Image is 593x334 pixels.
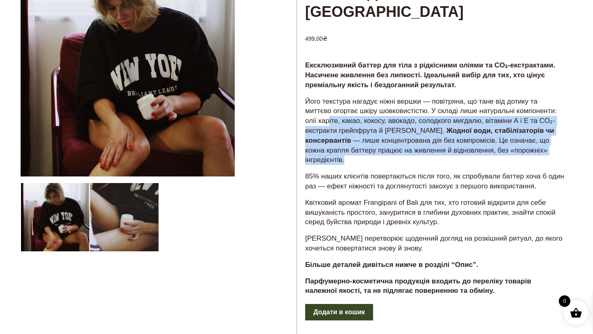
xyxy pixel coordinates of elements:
[559,295,570,307] span: 0
[305,127,554,144] strong: Жодної води, стабілізаторів чи консервантів
[305,277,531,295] strong: Парфумерно-косметична продукція входить до переліку товарів належної якості, та не підлягає повер...
[305,234,564,253] p: [PERSON_NAME] перетворює щоденний догляд на розкішний ритуал, до якого хочеться повертатися знову...
[305,261,478,269] strong: Більше деталей дивіться нижче в розділі “Опис”.
[305,35,327,42] bdi: 499,00
[305,61,555,89] strong: Ексклюзивний баттер для тіла з рідкісними оліями та CO₂-екстрактами. Насичене живлення без липкос...
[305,172,564,191] p: 85% наших клієнтів повертаються після того, як спробували баттер хоча б один раз — ефект ніжності...
[323,35,327,42] span: ₴
[305,97,564,165] p: Його текстура нагадує ніжні вершки — повітряна, що тане від дотику та миттєво огортає шкіру шовко...
[305,198,564,227] p: Квітковий аромат Frangipani of Bali для тих, хто готовий відкрити для себе вишуканість простого, ...
[305,304,373,320] button: Додати в кошик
